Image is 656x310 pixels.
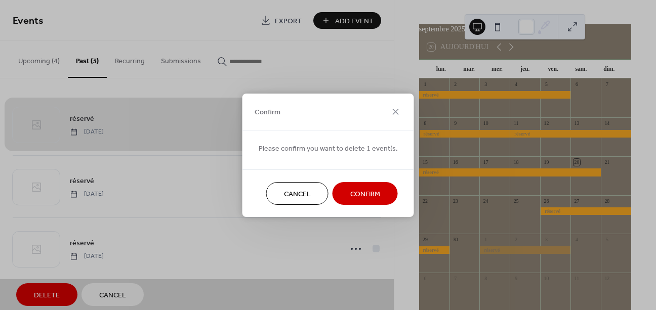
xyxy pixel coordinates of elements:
[259,143,398,154] span: Please confirm you want to delete 1 event(s.
[266,182,329,205] button: Cancel
[350,189,380,199] span: Confirm
[333,182,398,205] button: Confirm
[255,107,280,118] span: Confirm
[284,189,311,199] span: Cancel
